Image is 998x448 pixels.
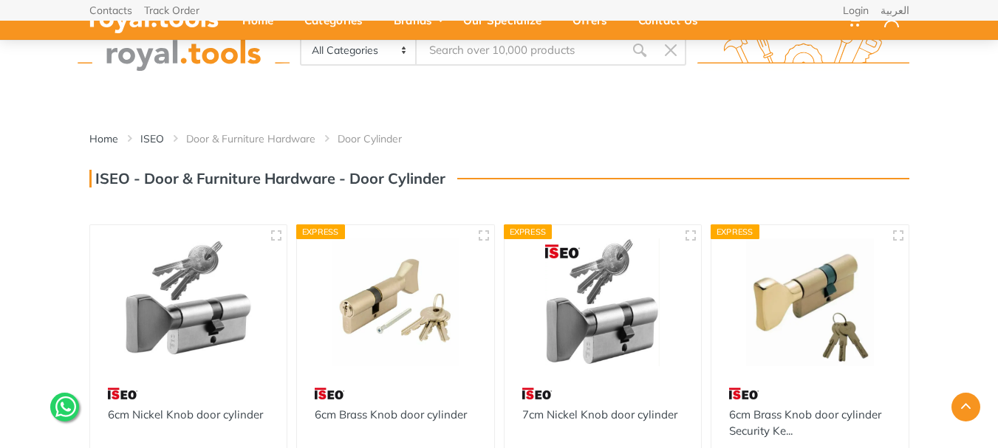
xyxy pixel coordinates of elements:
[186,131,315,146] a: Door & Furniture Hardware
[89,170,445,187] h3: ISEO - Door & Furniture Hardware - Door Cylinder
[301,36,417,64] select: Category
[843,5,869,15] a: Login
[89,131,118,146] a: Home
[310,238,481,366] img: Royal Tools - 6cm Brass Knob door cylinder
[144,5,199,15] a: Track Order
[103,238,274,366] img: Royal Tools - 6cm Nickel Knob door cylinder
[140,131,164,146] a: ISEO
[417,35,623,66] input: Site search
[89,131,909,146] nav: breadcrumb
[518,238,688,366] img: Royal Tools - 7cm Nickel Knob door cylinder
[504,224,553,239] div: Express
[711,224,759,239] div: Express
[338,131,424,146] li: Door Cylinder
[725,238,895,366] img: Royal Tools - 6cm Brass Knob door cylinder Security Key (3 Keys)
[729,381,759,407] img: 6.webp
[108,381,137,407] img: 6.webp
[78,30,290,71] img: royal.tools Logo
[89,5,132,15] a: Contacts
[697,30,909,71] img: royal.tools Logo
[296,224,345,239] div: Express
[881,5,909,15] a: العربية
[315,381,344,407] img: 6.webp
[522,381,552,407] img: 6.webp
